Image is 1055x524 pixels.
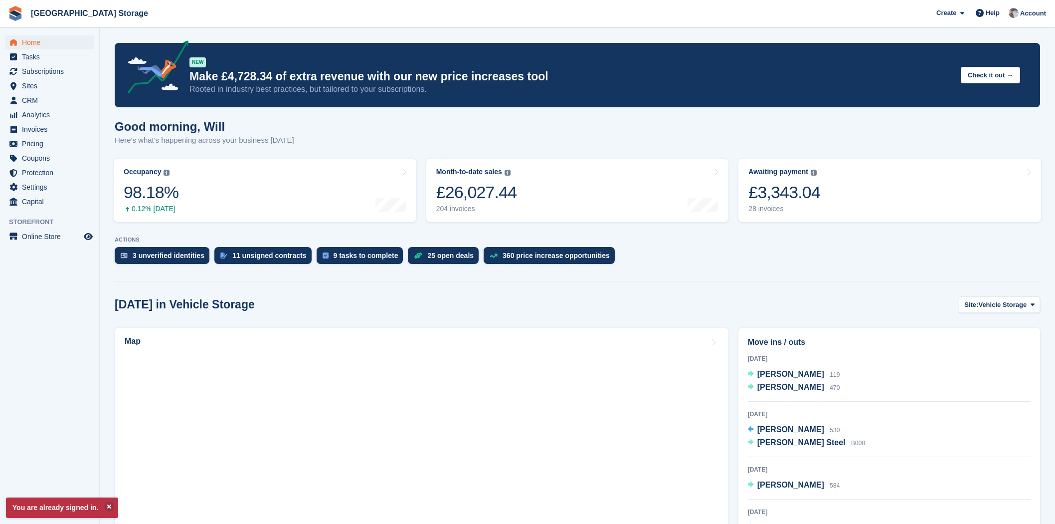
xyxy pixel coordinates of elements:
span: CRM [22,93,82,107]
a: [PERSON_NAME] 584 [748,479,840,492]
span: 530 [830,427,840,434]
p: Rooted in industry best practices, but tailored to your subscriptions. [189,84,953,95]
div: 98.18% [124,182,178,203]
h2: Move ins / outs [748,336,1031,348]
a: menu [5,64,94,78]
div: 3 unverified identities [133,252,204,260]
a: menu [5,166,94,180]
div: Month-to-date sales [436,168,502,176]
span: Settings [22,180,82,194]
p: You are already signed in. [6,498,118,518]
a: 3 unverified identities [115,247,214,269]
a: menu [5,108,94,122]
img: Will Strivens [1009,8,1019,18]
span: [PERSON_NAME] [757,383,824,391]
div: 204 invoices [436,205,517,213]
div: 25 open deals [427,252,474,260]
a: Occupancy 98.18% 0.12% [DATE] [114,159,416,222]
span: B008 [851,440,865,447]
span: [PERSON_NAME] Steel [757,438,846,447]
a: menu [5,122,94,136]
a: Month-to-date sales £26,027.44 204 invoices [426,159,729,222]
span: Storefront [9,217,99,227]
span: [PERSON_NAME] [757,481,824,489]
a: menu [5,137,94,151]
a: menu [5,50,94,64]
a: [PERSON_NAME] 119 [748,368,840,381]
span: Analytics [22,108,82,122]
h1: Good morning, Will [115,120,294,133]
a: menu [5,35,94,49]
span: Create [936,8,956,18]
a: [PERSON_NAME] Steel B008 [748,437,865,450]
span: 470 [830,384,840,391]
span: Sites [22,79,82,93]
div: 11 unsigned contracts [232,252,307,260]
img: deal-1b604bf984904fb50ccaf53a9ad4b4a5d6e5aea283cecdc64d6e3604feb123c2.svg [414,252,422,259]
span: 584 [830,482,840,489]
a: menu [5,93,94,107]
div: [DATE] [748,465,1031,474]
a: 9 tasks to complete [317,247,408,269]
span: [PERSON_NAME] [757,370,824,378]
button: Site: Vehicle Storage [959,296,1040,313]
span: Home [22,35,82,49]
img: verify_identity-adf6edd0f0f0b5bbfe63781bf79b02c33cf7c696d77639b501bdc392416b5a36.svg [121,253,128,259]
span: Help [986,8,1000,18]
span: [PERSON_NAME] [757,425,824,434]
a: menu [5,151,94,165]
div: [DATE] [748,508,1031,517]
div: 0.12% [DATE] [124,205,178,213]
span: Tasks [22,50,82,64]
img: task-75834270c22a3079a89374b754ae025e5fb1db73e45f91037f5363f120a921f8.svg [323,253,329,259]
img: price_increase_opportunities-93ffe204e8149a01c8c9dc8f82e8f89637d9d84a8eef4429ea346261dce0b2c0.svg [490,254,498,258]
img: stora-icon-8386f47178a22dfd0bd8f6a31ec36ba5ce8667c1dd55bd0f319d3a0aa187defe.svg [8,6,23,21]
div: [DATE] [748,410,1031,419]
span: Online Store [22,230,82,244]
div: [DATE] [748,354,1031,363]
div: £26,027.44 [436,182,517,203]
span: Coupons [22,151,82,165]
img: icon-info-grey-7440780725fd019a000dd9b08b2336e03edf1995a4989e88bcd33f0948082b44.svg [164,170,170,176]
div: £3,343.04 [748,182,820,203]
div: Occupancy [124,168,161,176]
a: menu [5,195,94,209]
p: Make £4,728.34 of extra revenue with our new price increases tool [189,69,953,84]
span: Account [1020,8,1046,18]
p: ACTIONS [115,237,1040,243]
a: 25 open deals [408,247,484,269]
a: menu [5,230,94,244]
h2: Map [125,337,141,346]
a: menu [5,180,94,194]
span: Site: [964,300,978,310]
img: price-adjustments-announcement-icon-8257ccfd72463d97f412b2fc003d46551f7dbcb40ab6d574587a9cd5c0d94... [119,40,189,97]
span: 119 [830,371,840,378]
span: Vehicle Storage [978,300,1027,310]
div: 360 price increase opportunities [503,252,610,260]
img: contract_signature_icon-13c848040528278c33f63329250d36e43548de30e8caae1d1a13099fd9432cc5.svg [220,253,227,259]
a: [PERSON_NAME] 530 [748,424,840,437]
a: menu [5,79,94,93]
a: 11 unsigned contracts [214,247,317,269]
img: icon-info-grey-7440780725fd019a000dd9b08b2336e03edf1995a4989e88bcd33f0948082b44.svg [811,170,817,176]
h2: [DATE] in Vehicle Storage [115,298,255,311]
a: 360 price increase opportunities [484,247,620,269]
span: Subscriptions [22,64,82,78]
div: Awaiting payment [748,168,808,176]
a: Preview store [82,231,94,243]
a: Awaiting payment £3,343.04 28 invoices [738,159,1041,222]
p: Here's what's happening across your business [DATE] [115,135,294,146]
div: 9 tasks to complete [334,252,398,260]
span: Protection [22,166,82,180]
span: Invoices [22,122,82,136]
span: Capital [22,195,82,209]
img: icon-info-grey-7440780725fd019a000dd9b08b2336e03edf1995a4989e88bcd33f0948082b44.svg [505,170,511,176]
button: Check it out → [961,67,1020,83]
div: 28 invoices [748,205,820,213]
a: [PERSON_NAME] 470 [748,381,840,394]
div: NEW [189,57,206,67]
a: [GEOGRAPHIC_DATA] Storage [27,5,152,21]
span: Pricing [22,137,82,151]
